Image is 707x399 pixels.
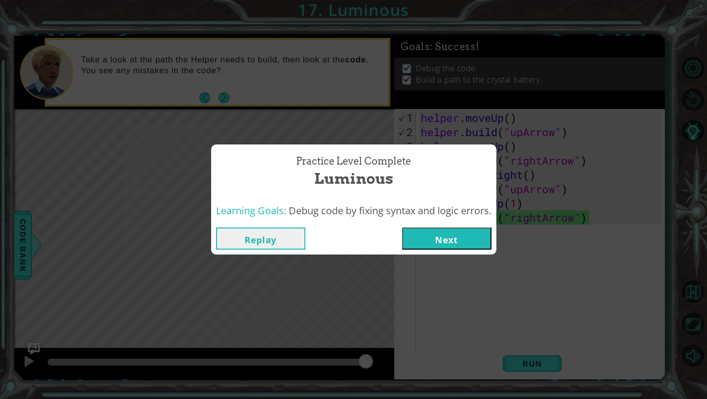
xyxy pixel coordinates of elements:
[402,228,491,250] button: Next
[296,154,411,169] span: Practice Level Complete
[216,204,286,217] span: Learning Goals:
[216,228,305,250] button: Replay
[289,204,491,217] span: Debug code by fixing syntax and logic errors.
[314,168,393,189] span: Luminous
